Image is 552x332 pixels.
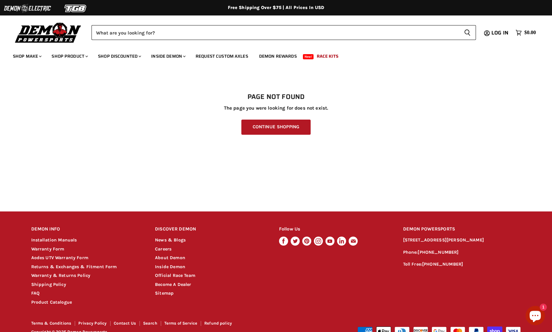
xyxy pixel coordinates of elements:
[155,290,174,296] a: Sitemap
[92,25,476,40] form: Product
[8,47,534,63] ul: Main menu
[155,222,267,237] h2: DISCOVER DEMON
[31,246,64,252] a: Warranty Form
[31,290,40,296] a: FAQ
[31,321,72,326] a: Terms & Conditions
[8,50,45,63] a: Shop Make
[164,321,197,326] a: Terms of Service
[146,50,189,63] a: Inside Demon
[254,50,302,63] a: Demon Rewards
[403,249,521,256] p: Phone:
[3,2,52,15] img: Demon Electric Logo 2
[491,29,508,37] span: Log in
[31,299,72,305] a: Product Catalogue
[489,30,512,36] a: Log in
[18,5,534,11] div: Free Shipping Over $75 | All Prices In USD
[31,237,77,243] a: Installation Manuals
[524,306,547,327] inbox-online-store-chat: Shopify online store chat
[31,105,521,111] p: The page you were looking for does not exist.
[155,282,191,287] a: Become A Dealer
[31,282,66,287] a: Shipping Policy
[191,50,253,63] a: Request Custom Axles
[143,321,157,326] a: Search
[31,273,91,278] a: Warranty & Returns Policy
[312,50,343,63] a: Race Kits
[512,28,539,37] a: $0.00
[155,255,185,260] a: About Demon
[31,222,143,237] h2: DEMON INFO
[241,120,311,135] a: Continue Shopping
[114,321,136,326] a: Contact Us
[403,237,521,244] p: [STREET_ADDRESS][PERSON_NAME]
[31,321,277,328] nav: Footer
[92,25,459,40] input: Search
[524,30,536,36] span: $0.00
[31,255,88,260] a: Aodes UTV Warranty Form
[31,264,117,269] a: Returns & Exchanges & Fitment Form
[204,321,232,326] a: Refund policy
[418,249,459,255] a: [PHONE_NUMBER]
[422,261,463,267] a: [PHONE_NUMBER]
[459,25,476,40] button: Search
[155,246,171,252] a: Careers
[47,50,92,63] a: Shop Product
[52,2,100,15] img: TGB Logo 2
[13,21,83,44] img: Demon Powersports
[31,93,521,101] h1: Page not found
[155,264,185,269] a: Inside Demon
[93,50,145,63] a: Shop Discounted
[78,321,107,326] a: Privacy Policy
[303,54,314,59] span: New!
[403,261,521,268] p: Toll Free:
[155,237,186,243] a: News & Blogs
[279,222,391,237] h2: Follow Us
[403,222,521,237] h2: DEMON POWERSPORTS
[155,273,195,278] a: Official Race Team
